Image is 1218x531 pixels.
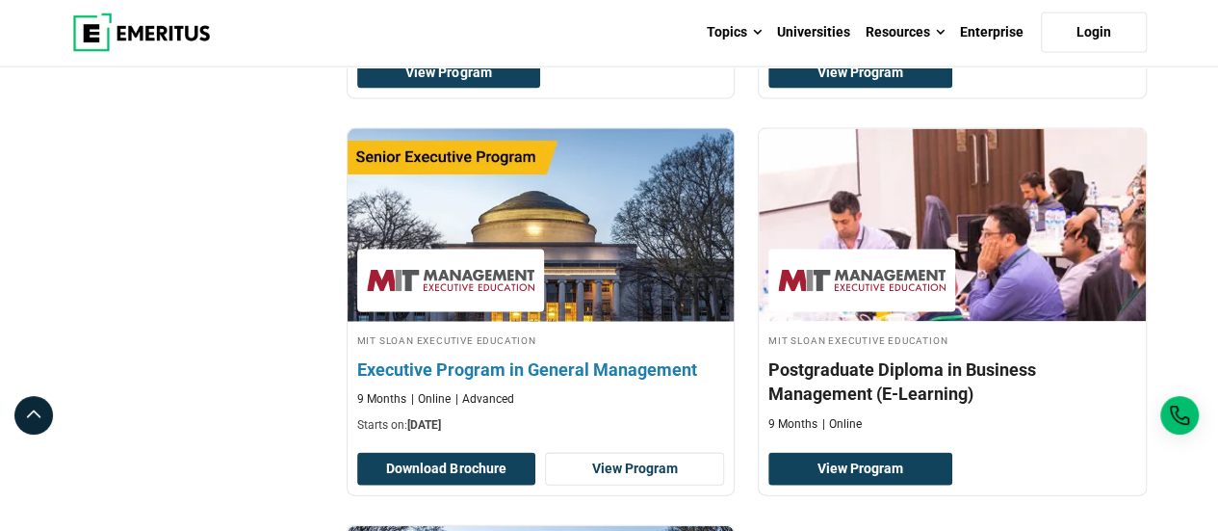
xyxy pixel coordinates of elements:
h4: MIT Sloan Executive Education [768,332,1136,348]
p: 9 Months [357,391,406,408]
a: Business Management Course by MIT Sloan Executive Education - December 17, 2025 MIT Sloan Executi... [348,129,735,443]
h4: Postgraduate Diploma in Business Management (E-Learning) [768,358,1136,406]
button: Download Brochure [357,453,536,486]
img: MIT Sloan Executive Education [778,259,946,303]
a: View Program [768,57,952,90]
img: Executive Program in General Management | Online Business Management Course [327,119,753,332]
a: View Program [768,453,952,486]
p: 9 Months [768,416,817,433]
p: Online [822,416,862,433]
img: Postgraduate Diploma in Business Management (E-Learning) | Online Business Management Course [759,129,1146,322]
a: Business Management Course by MIT Sloan Executive Education - MIT Sloan Executive Education MIT S... [759,129,1146,441]
p: Online [411,391,451,408]
h4: MIT Sloan Executive Education [357,332,725,348]
a: Login [1041,13,1147,53]
a: View Program [357,57,541,90]
img: MIT Sloan Executive Education [367,259,534,303]
a: View Program [545,453,724,486]
h4: Executive Program in General Management [357,358,725,382]
p: Advanced [455,391,514,408]
p: Starts on: [357,417,725,434]
span: [DATE] [407,418,441,432]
